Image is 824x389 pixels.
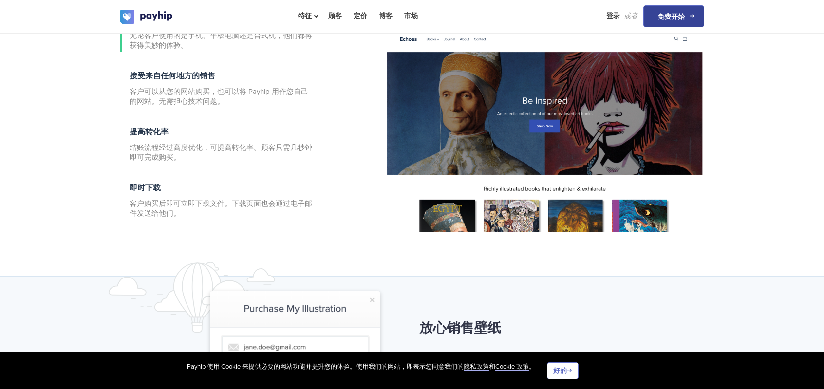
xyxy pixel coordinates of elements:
font: 客户购买后即可立即下载文件。下载页面也会通过电子邮件发送给他们。 [130,199,312,218]
font: 特征 [298,12,312,20]
a: Cookie 政策 [495,363,529,371]
font: 免费开始 [657,13,685,21]
img: logo.svg [120,10,173,24]
a: 即时下载 客户购买后即可立即下载文件。下载页面也会通过电子邮件发送给他们。 [120,181,315,220]
font: 登录 [606,12,620,20]
a: 隐私政策 [464,363,489,371]
font: 好的 [553,367,567,375]
font: 或者 [624,12,637,20]
font: Payhip 使用 Cookie 来提供必要的网站功能并提升您的体验。使用我们的网站，即表示您同意我们的 [187,363,464,370]
font: 无论客户使用的是手机、平板电脑还是台式机，他们都将获得美妙的体验。 [130,31,312,50]
button: 好的 [547,362,579,379]
font: 放心销售壁纸 [419,320,501,336]
a: 接受来自任何地方的销售 客户可以从您的网站购买，也可以将 Payhip 用作您自己的网站。无需担心技术问题。 [120,69,315,108]
img: airballon.svg [109,262,303,333]
a: 免费开始 [643,5,704,27]
font: 。 [529,363,535,370]
font: 和 [489,363,495,370]
font: 顾客 [328,12,342,20]
font: 接受来自任何地方的销售 [130,71,215,81]
font: 客户可以从您的网站购买，也可以将 Payhip 用作您自己的网站。无需担心技术问题。 [130,87,308,106]
font: 市场 [404,12,418,20]
font: 博客 [379,12,393,20]
font: 即时下载 [130,183,161,193]
font: 提高转化率 [130,127,169,137]
font: 结账流程经过高度优化，可提高转化率。顾客只需几秒钟即可完成购买。 [130,143,312,162]
a: 提高转化率 结账流程经过高度优化，可提高转化率。顾客只需几秒钟即可完成购买。 [120,125,315,164]
font: 定价 [354,12,367,20]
